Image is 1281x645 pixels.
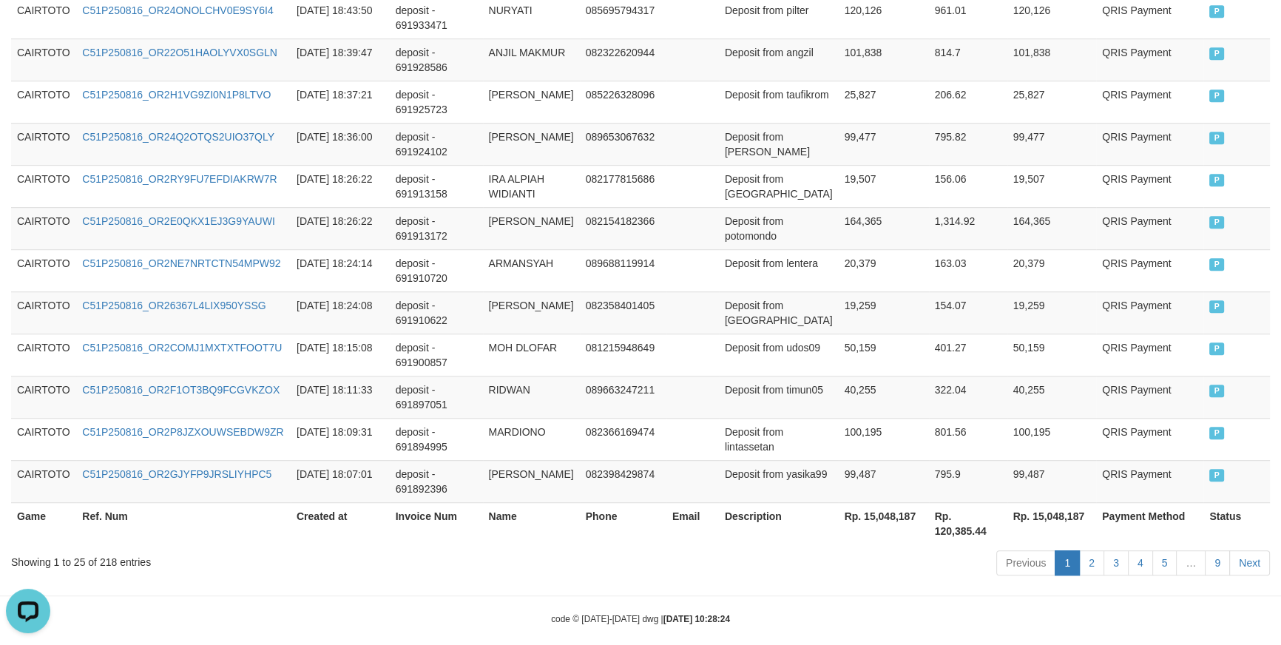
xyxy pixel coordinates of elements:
[11,460,76,502] td: CAIRTOTO
[82,215,274,227] a: C51P250816_OR2E0QKX1EJ3G9YAUWI
[580,38,666,81] td: 082322620944
[11,123,76,165] td: CAIRTOTO
[11,165,76,207] td: CAIRTOTO
[580,376,666,418] td: 089663247211
[1205,550,1230,575] a: 9
[839,376,929,418] td: 40,255
[1007,291,1097,334] td: 19,259
[1096,460,1203,502] td: QRIS Payment
[1229,550,1270,575] a: Next
[1176,550,1206,575] a: …
[929,460,1007,502] td: 795.9
[1007,249,1097,291] td: 20,379
[483,502,580,544] th: Name
[1209,47,1224,60] span: PAID
[1209,385,1224,397] span: PAID
[1007,207,1097,249] td: 164,365
[929,334,1007,376] td: 401.27
[82,468,271,480] a: C51P250816_OR2GJYFP9JRSLIYHPC5
[719,207,839,249] td: Deposit from potomondo
[390,334,483,376] td: deposit - 691900857
[1007,334,1097,376] td: 50,159
[839,502,929,544] th: Rp. 15,048,187
[839,460,929,502] td: 99,487
[551,614,730,624] small: code © [DATE]-[DATE] dwg |
[1055,550,1080,575] a: 1
[929,502,1007,544] th: Rp. 120,385.44
[1152,550,1177,575] a: 5
[719,334,839,376] td: Deposit from udos09
[1096,207,1203,249] td: QRIS Payment
[580,291,666,334] td: 082358401405
[719,249,839,291] td: Deposit from lentera
[1096,38,1203,81] td: QRIS Payment
[1209,427,1224,439] span: PAID
[82,426,283,438] a: C51P250816_OR2P8JZXOUWSEBDW9ZR
[1209,174,1224,186] span: PAID
[1096,165,1203,207] td: QRIS Payment
[390,291,483,334] td: deposit - 691910622
[483,249,580,291] td: ARMANSYAH
[291,460,390,502] td: [DATE] 18:07:01
[82,300,266,311] a: C51P250816_OR26367L4LIX950YSSG
[1209,90,1224,102] span: PAID
[719,460,839,502] td: Deposit from yasika99
[11,81,76,123] td: CAIRTOTO
[76,502,291,544] th: Ref. Num
[929,123,1007,165] td: 795.82
[719,38,839,81] td: Deposit from angzil
[839,334,929,376] td: 50,159
[839,207,929,249] td: 164,365
[82,47,277,58] a: C51P250816_OR22O51HAOLYVX0SGLN
[11,249,76,291] td: CAIRTOTO
[839,249,929,291] td: 20,379
[1096,502,1203,544] th: Payment Method
[291,38,390,81] td: [DATE] 18:39:47
[1007,81,1097,123] td: 25,827
[1209,216,1224,229] span: PAID
[11,549,523,570] div: Showing 1 to 25 of 218 entries
[580,207,666,249] td: 082154182366
[291,249,390,291] td: [DATE] 18:24:14
[82,257,280,269] a: C51P250816_OR2NE7NRTCTN54MPW92
[1209,258,1224,271] span: PAID
[291,207,390,249] td: [DATE] 18:26:22
[390,165,483,207] td: deposit - 691913158
[1103,550,1129,575] a: 3
[11,502,76,544] th: Game
[291,123,390,165] td: [DATE] 18:36:00
[390,123,483,165] td: deposit - 691924102
[580,165,666,207] td: 082177815686
[996,550,1055,575] a: Previous
[1209,300,1224,313] span: PAID
[1209,5,1224,18] span: PAID
[11,418,76,460] td: CAIRTOTO
[719,123,839,165] td: Deposit from [PERSON_NAME]
[1209,469,1224,482] span: PAID
[1007,418,1097,460] td: 100,195
[1096,418,1203,460] td: QRIS Payment
[1096,123,1203,165] td: QRIS Payment
[719,376,839,418] td: Deposit from timun05
[390,502,483,544] th: Invoice Num
[390,207,483,249] td: deposit - 691913172
[291,418,390,460] td: [DATE] 18:09:31
[291,291,390,334] td: [DATE] 18:24:08
[291,165,390,207] td: [DATE] 18:26:22
[1007,38,1097,81] td: 101,838
[1096,291,1203,334] td: QRIS Payment
[483,123,580,165] td: [PERSON_NAME]
[719,291,839,334] td: Deposit from [GEOGRAPHIC_DATA]
[719,81,839,123] td: Deposit from taufikrom
[719,502,839,544] th: Description
[839,123,929,165] td: 99,477
[390,38,483,81] td: deposit - 691928586
[390,418,483,460] td: deposit - 691894995
[929,38,1007,81] td: 814.7
[719,418,839,460] td: Deposit from lintassetan
[1096,81,1203,123] td: QRIS Payment
[839,38,929,81] td: 101,838
[580,81,666,123] td: 085226328096
[82,131,274,143] a: C51P250816_OR24Q2OTQS2UIO37QLY
[839,291,929,334] td: 19,259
